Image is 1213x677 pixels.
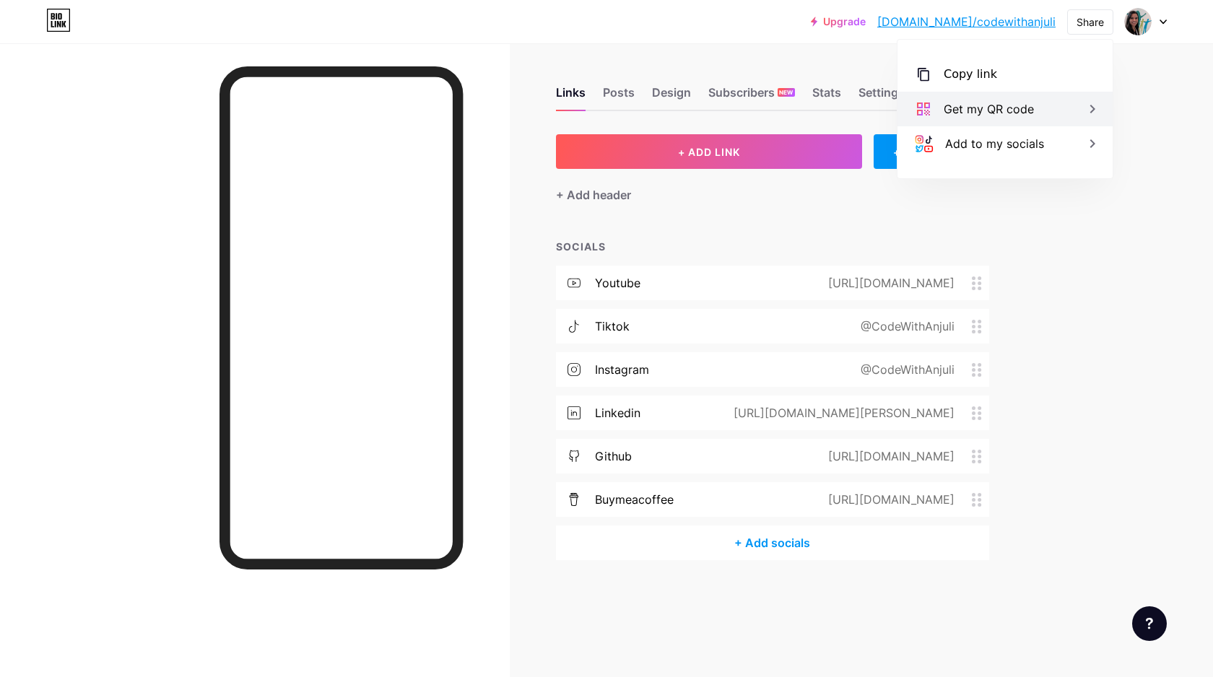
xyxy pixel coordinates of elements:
[945,135,1044,152] div: Add to my socials
[595,318,630,335] div: tiktok
[556,239,989,254] div: SOCIALS
[595,404,640,422] div: linkedin
[877,13,1056,30] a: [DOMAIN_NAME]/codewithanjuli
[556,84,586,110] div: Links
[708,84,795,110] div: Subscribers
[1124,8,1152,35] img: codewithanjuli
[603,84,635,110] div: Posts
[556,134,863,169] button: + ADD LINK
[556,525,989,560] div: + Add socials
[556,186,631,204] div: + Add header
[838,361,972,378] div: @CodeWithAnjuli
[652,84,691,110] div: Design
[944,100,1034,118] div: Get my QR code
[595,274,640,292] div: youtube
[858,84,905,110] div: Settings
[595,447,632,465] div: github
[805,447,972,465] div: [URL][DOMAIN_NAME]
[1077,14,1104,30] div: Share
[811,16,866,27] a: Upgrade
[838,318,972,335] div: @CodeWithAnjuli
[805,491,972,508] div: [URL][DOMAIN_NAME]
[595,361,649,378] div: instagram
[710,404,972,422] div: [URL][DOMAIN_NAME][PERSON_NAME]
[812,84,841,110] div: Stats
[944,66,997,83] div: Copy link
[874,134,988,169] div: + ADD EMBED
[678,146,740,158] span: + ADD LINK
[805,274,972,292] div: [URL][DOMAIN_NAME]
[595,491,674,508] div: buymeacoffee
[779,88,793,97] span: NEW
